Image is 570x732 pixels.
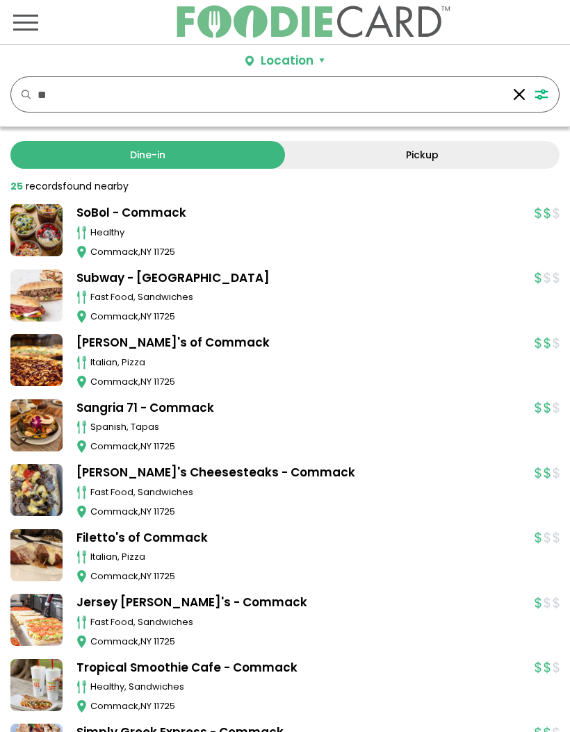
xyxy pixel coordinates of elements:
img: map_icon.svg [76,310,87,324]
div: italian, pizza [90,550,521,564]
div: healthy, sandwiches [90,680,521,694]
div: healthy [90,226,521,240]
img: cutlery_icon.svg [76,550,87,564]
a: Dine-in [10,141,285,169]
span: Commack [90,505,138,518]
a: Jersey [PERSON_NAME]'s - Commack [76,594,521,612]
div: , [90,505,521,519]
span: NY [140,635,152,648]
span: NY [140,310,152,323]
a: Pickup [285,141,560,169]
span: 11725 [154,505,175,518]
span: 11725 [154,245,175,258]
span: NY [140,505,152,518]
img: cutlery_icon.svg [76,615,87,629]
span: Commack [90,635,138,648]
a: [PERSON_NAME]'s of Commack [76,334,521,352]
div: fast food, sandwiches [90,485,521,499]
img: map_icon.svg [76,699,87,713]
span: Commack [90,699,138,713]
img: map_icon.svg [76,245,87,259]
span: Commack [90,375,138,388]
a: SoBol - Commack [76,204,521,222]
span: 11725 [154,569,175,583]
img: cutlery_icon.svg [76,485,87,499]
span: records [26,179,63,193]
div: Location [261,52,313,70]
button: FILTERS [530,77,559,112]
span: 11725 [154,699,175,713]
span: 11725 [154,375,175,388]
img: FoodieCard; Eat, Drink, Save, Donate [175,5,450,39]
span: Commack [90,569,138,583]
div: , [90,310,521,324]
span: NY [140,699,152,713]
span: NY [140,569,152,583]
a: Filetto's of Commack [76,529,521,547]
div: fast food, sandwiches [90,615,521,629]
img: map_icon.svg [76,569,87,583]
img: map_icon.svg [76,440,87,454]
div: , [90,699,521,713]
img: cutlery_icon.svg [76,356,87,369]
div: , [90,569,521,583]
span: 11725 [154,635,175,648]
a: [PERSON_NAME]'s Cheesesteaks - Commack [76,464,521,482]
div: , [90,635,521,649]
img: cutlery_icon.svg [76,680,87,694]
strong: 25 [10,179,23,193]
div: fast food, sandwiches [90,290,521,304]
a: Sangria 71 - Commack [76,399,521,417]
div: spanish, tapas [90,420,521,434]
span: Commack [90,440,138,453]
div: italian, pizza [90,356,521,369]
a: Subway - [GEOGRAPHIC_DATA] [76,269,521,288]
span: Commack [90,245,138,258]
span: 11725 [154,440,175,453]
img: map_icon.svg [76,375,87,389]
img: cutlery_icon.svg [76,420,87,434]
img: cutlery_icon.svg [76,290,87,304]
img: map_icon.svg [76,505,87,519]
span: NY [140,440,152,453]
div: , [90,375,521,389]
span: Commack [90,310,138,323]
div: , [90,440,521,454]
div: , [90,245,521,259]
img: cutlery_icon.svg [76,226,87,240]
div: found nearby [10,179,129,194]
img: map_icon.svg [76,635,87,649]
span: 11725 [154,310,175,323]
button: Location [245,52,325,70]
a: Tropical Smoothie Cafe - Commack [76,659,521,677]
span: NY [140,245,152,258]
span: NY [140,375,152,388]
